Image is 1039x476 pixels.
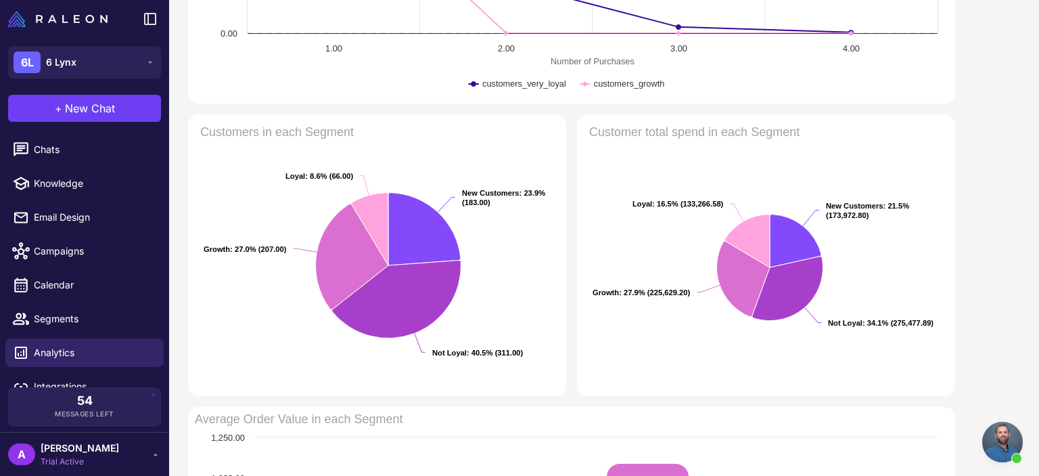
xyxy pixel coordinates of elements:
[551,56,634,66] text: Number of Purchases
[632,200,652,208] tspan: Loyal
[432,349,467,357] tspan: Not Loyal
[482,79,566,89] text: customers_very_loyal
[632,200,724,208] text: : 16.5% (133,266.58)
[982,422,1023,462] a: Open chat
[5,237,164,265] a: Campaigns
[34,345,153,360] span: Analytics
[204,245,230,253] tspan: Growth
[34,379,153,394] span: Integrations
[8,46,161,79] button: 6L6 Lynx
[593,288,619,297] tspan: Growth
[462,189,545,207] text: : 23.9% (183.00)
[5,339,164,367] a: Analytics
[55,409,114,419] span: Messages Left
[285,172,353,180] text: : 8.6% (66.00)
[589,125,800,139] text: Customer total spend in each Segment
[593,288,691,297] text: : 27.9% (225,629.20)
[41,441,119,456] span: [PERSON_NAME]
[5,169,164,198] a: Knowledge
[55,100,62,116] span: +
[5,305,164,333] a: Segments
[46,55,76,70] span: 6 Lynx
[221,28,237,39] text: 0.00
[5,135,164,164] a: Chats
[5,271,164,299] a: Calendar
[8,95,161,122] button: +New Chat
[843,43,860,53] text: 4.00
[204,245,287,253] text: : 27.0% (207.00)
[5,203,164,232] a: Email Design
[670,43,687,53] text: 3.00
[828,319,933,327] text: : 34.1% (275,477.89)
[594,79,665,89] text: customers_growth
[498,43,515,53] text: 2.00
[200,125,354,139] text: Customers in each Segment
[8,443,35,465] div: A
[828,319,862,327] tspan: Not Loyal
[5,372,164,401] a: Integrations
[14,51,41,73] div: 6L
[34,278,153,293] span: Calendar
[432,349,524,357] text: : 40.5% (311.00)
[285,172,305,180] tspan: Loyal
[193,120,555,391] svg: Customers in each Segment
[582,120,944,391] svg: Customer total spend in each Segment
[8,11,108,27] img: Raleon Logo
[325,43,342,53] text: 1.00
[34,210,153,225] span: Email Design
[195,412,403,426] text: Average Order Value in each Segment
[211,433,245,443] text: 1,250.00
[8,11,113,27] a: Raleon Logo
[34,311,153,326] span: Segments
[77,395,93,407] span: 54
[34,244,153,259] span: Campaigns
[462,189,519,197] tspan: New Customers
[826,202,909,219] text: : 21.5% (173,972.80)
[34,176,153,191] span: Knowledge
[65,100,115,116] span: New Chat
[34,142,153,157] span: Chats
[826,202,883,210] tspan: New Customers
[41,456,119,468] span: Trial Active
